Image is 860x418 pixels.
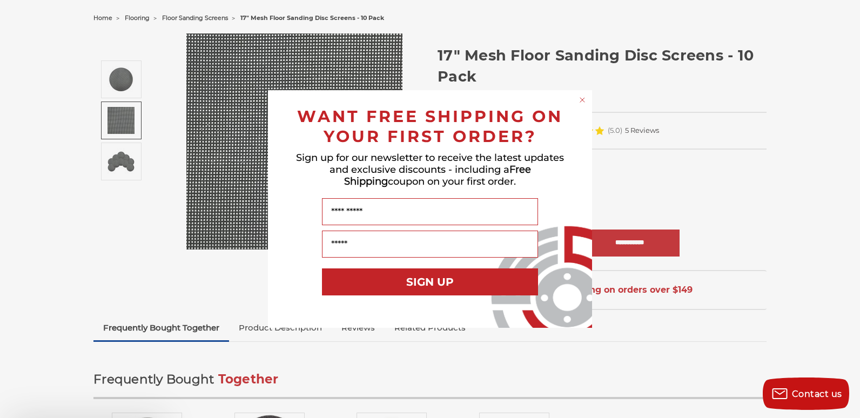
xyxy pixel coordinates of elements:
[763,377,849,410] button: Contact us
[577,95,588,105] button: Close dialog
[322,268,538,295] button: SIGN UP
[344,164,531,187] span: Free Shipping
[792,389,842,399] span: Contact us
[297,106,563,146] span: WANT FREE SHIPPING ON YOUR FIRST ORDER?
[296,152,564,187] span: Sign up for our newsletter to receive the latest updates and exclusive discounts - including a co...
